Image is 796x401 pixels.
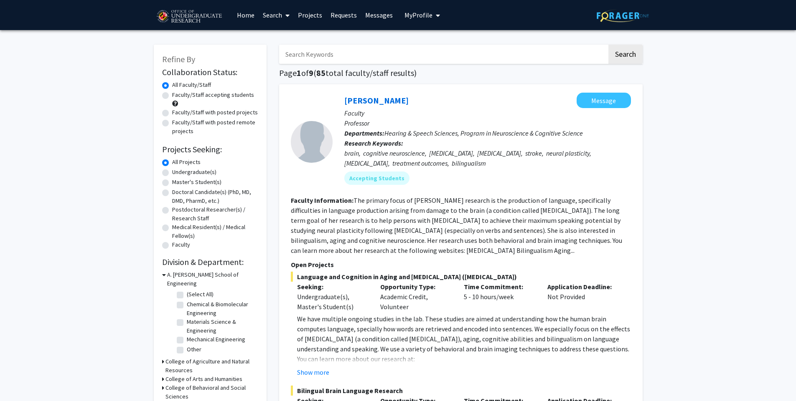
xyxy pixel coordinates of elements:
[291,260,631,270] p: Open Projects
[344,129,384,137] b: Departments:
[187,290,214,299] label: (Select All)
[259,0,294,30] a: Search
[172,205,258,223] label: Postdoctoral Researcher(s) / Research Staff
[172,178,221,187] label: Master's Student(s)
[316,68,326,78] span: 85
[291,196,353,204] b: Faculty Information:
[344,95,409,106] a: [PERSON_NAME]
[384,129,583,137] span: Hearing & Speech Sciences, Program in Neuroscience & Cognitive Science
[291,386,631,396] span: Bilingual Brain Language Research
[172,91,254,99] label: Faculty/Staff accepting students
[154,6,224,27] img: University of Maryland Logo
[344,139,403,147] b: Research Keywords:
[404,11,432,19] span: My Profile
[172,158,201,166] label: All Projects
[344,118,631,128] p: Professor
[172,168,216,177] label: Undergraduate(s)
[162,54,195,64] span: Refine By
[172,81,211,89] label: All Faculty/Staff
[6,363,36,395] iframe: Chat
[344,108,631,118] p: Faculty
[162,67,258,77] h2: Collaboration Status:
[233,0,259,30] a: Home
[374,282,458,312] div: Academic Credit, Volunteer
[172,118,258,136] label: Faculty/Staff with posted remote projects
[187,318,256,335] label: Materials Science & Engineering
[279,45,607,64] input: Search Keywords
[162,257,258,267] h2: Division & Department:
[167,270,258,288] h3: A. [PERSON_NAME] School of Engineering
[380,282,451,292] p: Opportunity Type:
[597,9,649,22] img: ForagerOne Logo
[547,282,618,292] p: Application Deadline:
[187,345,201,354] label: Other
[172,108,258,117] label: Faculty/Staff with posted projects
[326,0,361,30] a: Requests
[608,45,643,64] button: Search
[309,68,313,78] span: 9
[187,335,245,344] label: Mechanical Engineering
[165,375,242,383] h3: College of Arts and Humanities
[279,68,643,78] h1: Page of ( total faculty/staff results)
[577,93,631,108] button: Message Yasmeen Faroqi-Shah
[291,196,622,255] fg-read-more: The primary focus of [PERSON_NAME] research is the production of language, specifically difficult...
[361,0,397,30] a: Messages
[172,223,258,240] label: Medical Resident(s) / Medical Fellow(s)
[165,383,258,401] h3: College of Behavioral and Social Sciences
[291,272,631,282] span: Language and Cognition in Aging and [MEDICAL_DATA] ([MEDICAL_DATA])
[172,188,258,205] label: Doctoral Candidate(s) (PhD, MD, DMD, PharmD, etc.)
[297,282,368,292] p: Seeking:
[165,357,258,375] h3: College of Agriculture and Natural Resources
[344,148,631,168] div: brain, cognitive neuroscience, [MEDICAL_DATA], [MEDICAL_DATA], stroke, neural plasticity, [MEDICA...
[297,292,368,312] div: Undergraduate(s), Master's Student(s)
[297,367,329,377] button: Show more
[297,314,631,354] p: We have multiple ongoing studies in the lab. These studies are aimed at understanding how the hum...
[187,300,256,318] label: Chemical & Biomolecular Engineering
[162,144,258,154] h2: Projects Seeking:
[297,68,301,78] span: 1
[464,282,535,292] p: Time Commitment:
[172,240,190,249] label: Faculty
[541,282,625,312] div: Not Provided
[297,354,631,364] p: You can learn more about our research at:
[294,0,326,30] a: Projects
[344,171,409,185] mat-chip: Accepting Students
[458,282,541,312] div: 5 - 10 hours/week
